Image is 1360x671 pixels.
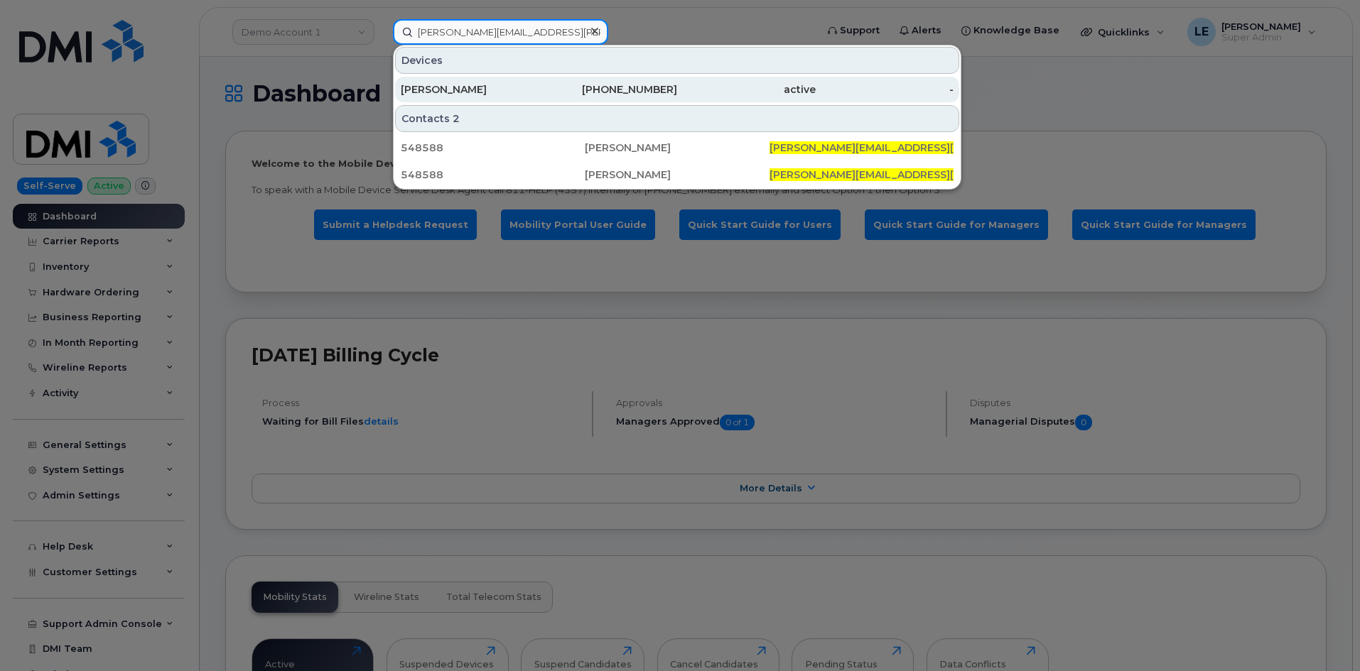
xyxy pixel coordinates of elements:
[395,135,959,160] a: 548588[PERSON_NAME][PERSON_NAME][EMAIL_ADDRESS][PERSON_NAME][PERSON_NAME][DOMAIN_NAME]
[395,47,959,74] div: Devices
[585,168,769,182] div: [PERSON_NAME]
[401,141,585,155] div: 548588
[677,82,816,97] div: active
[395,77,959,102] a: [PERSON_NAME][PHONE_NUMBER]active-
[770,141,1208,154] span: [PERSON_NAME][EMAIL_ADDRESS][PERSON_NAME][PERSON_NAME][DOMAIN_NAME]
[401,82,539,97] div: [PERSON_NAME]
[539,82,678,97] div: [PHONE_NUMBER]
[395,105,959,132] div: Contacts
[585,141,769,155] div: [PERSON_NAME]
[401,168,585,182] div: 548588
[395,162,959,187] a: 548588[PERSON_NAME][PERSON_NAME][EMAIL_ADDRESS][PERSON_NAME][PERSON_NAME][DOMAIN_NAME]
[816,82,954,97] div: -
[453,111,460,126] span: 2
[770,168,1208,181] span: [PERSON_NAME][EMAIL_ADDRESS][PERSON_NAME][PERSON_NAME][DOMAIN_NAME]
